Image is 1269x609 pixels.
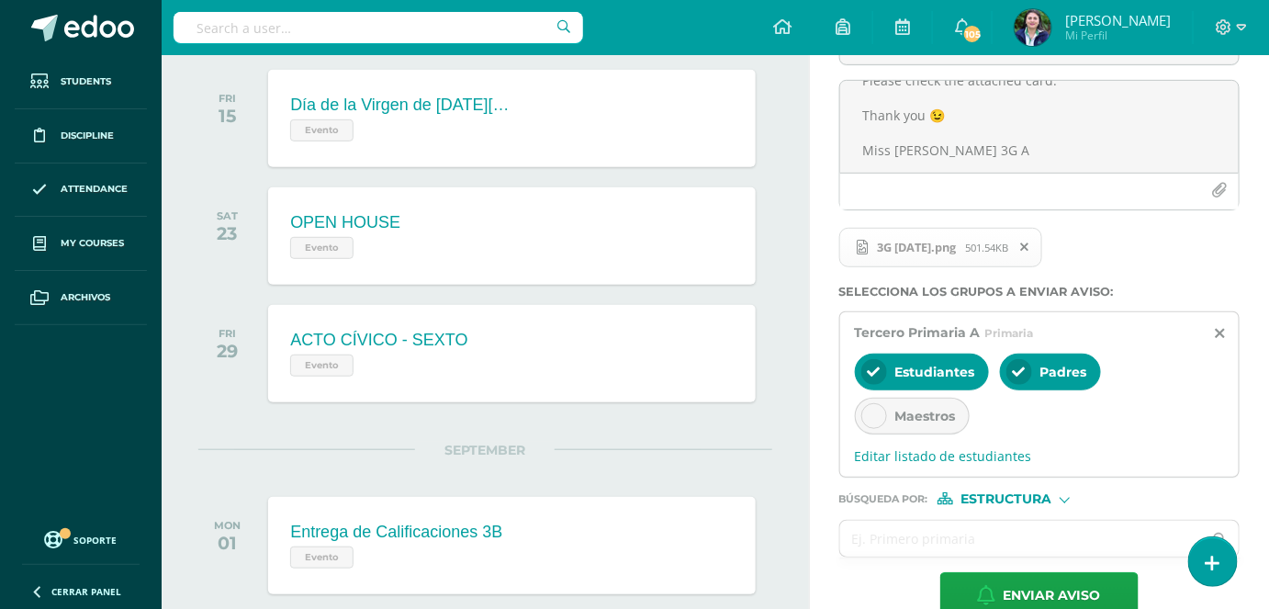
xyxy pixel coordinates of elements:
a: Discipline [15,109,147,164]
div: 15 [219,105,236,127]
div: SAT [217,209,238,222]
a: Students [15,55,147,109]
div: ACTO CÍVICO - SEXTO [290,331,467,350]
span: Tercero Primaria A [855,324,981,341]
span: 105 [962,24,983,44]
span: Evento [290,119,354,141]
span: Búsqueda por : [839,494,928,504]
span: Evento [290,547,354,569]
span: 3G [DATE].png [869,240,966,254]
span: Estudiantes [895,364,975,380]
span: Remover archivo [1010,237,1041,257]
div: OPEN HOUSE [290,213,400,232]
span: Students [61,74,111,89]
a: Attendance [15,164,147,218]
input: Ej. Primero primaria [840,521,1203,557]
div: 23 [217,222,238,244]
span: SEPTEMBER [415,442,555,458]
div: Día de la Virgen de [DATE][PERSON_NAME] - Asueto [290,96,511,115]
span: Discipline [61,129,114,143]
span: Estructura [960,494,1051,504]
a: Soporte [22,526,140,551]
span: Soporte [74,534,118,547]
span: Padres [1040,364,1087,380]
span: 3G INDEPENDENCE DAY.png [839,228,1042,268]
span: Mi Perfil [1065,28,1171,43]
div: Entrega de Calificaciones 3B [290,523,502,542]
span: Evento [290,237,354,259]
span: Cerrar panel [51,585,121,598]
span: 501.54KB [966,241,1009,254]
img: 8792ea101102b15321d756c508217fbe.png [1015,9,1051,46]
label: Selecciona los grupos a enviar aviso : [839,285,1240,299]
span: Attendance [61,182,128,197]
span: Primaria [985,326,1034,340]
div: FRI [219,92,236,105]
a: My courses [15,217,147,271]
textarea: Please check the attached card. Thank you 😉 Miss [PERSON_NAME] 3G A [840,81,1239,173]
div: 29 [217,340,238,362]
div: FRI [217,327,238,340]
div: MON [214,519,241,532]
div: [object Object] [938,492,1075,505]
span: Archivos [61,290,110,305]
span: Editar listado de estudiantes [855,447,1224,465]
div: 01 [214,532,241,554]
input: Search a user… [174,12,583,43]
a: Archivos [15,271,147,325]
span: [PERSON_NAME] [1065,11,1171,29]
span: Evento [290,355,354,377]
span: My courses [61,236,124,251]
span: Maestros [895,408,956,424]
